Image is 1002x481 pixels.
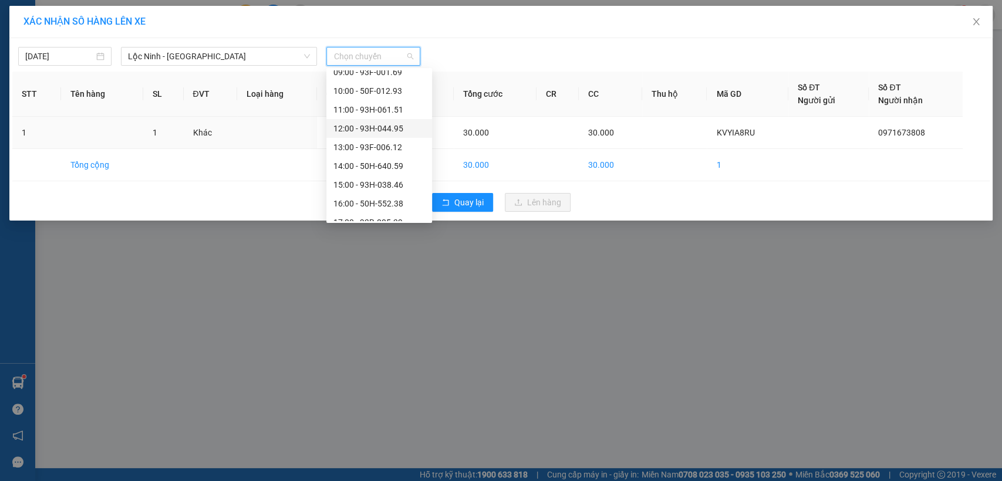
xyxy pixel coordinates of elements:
th: Loại hàng [237,72,317,117]
td: 1 [12,117,61,149]
th: Tổng cước [454,72,537,117]
td: Khác [184,117,237,149]
span: down [303,53,311,60]
span: Quay lại [454,196,484,209]
button: Close [960,6,993,39]
div: 11:00 - 93H-061.51 [333,103,425,116]
div: 0975017620 [137,52,257,69]
th: CC [579,72,643,117]
span: Nhận: [137,11,166,23]
td: Tổng cộng [61,149,143,181]
div: 14:00 - 50H-640.59 [333,160,425,172]
th: Thu hộ [642,72,707,117]
span: Người gửi [798,96,835,105]
th: ĐVT [184,72,237,117]
div: 15:00 - 93H-038.46 [333,178,425,191]
div: VP [GEOGRAPHIC_DATA] [10,10,129,38]
div: 16:00 - 50H-552.38 [333,197,425,210]
th: CR [537,72,578,117]
span: XÁC NHẬN SỐ HÀNG LÊN XE [23,16,146,27]
td: 30.000 [579,149,643,181]
span: rollback [441,198,450,208]
div: 10:00 - 50F-012.93 [333,84,425,97]
span: 0971673808 [878,128,925,137]
span: blong[croi] [154,69,239,89]
span: Gửi: [10,11,28,23]
th: Tên hàng [61,72,143,117]
span: close [971,17,981,26]
button: rollbackQuay lại [432,193,493,212]
th: STT [12,72,61,117]
span: Lộc Ninh - Sài Gòn [128,48,310,65]
span: 30.000 [463,128,489,137]
div: blong [137,38,257,52]
span: Chọn chuyến [333,48,413,65]
div: 13:00 - 93F-006.12 [333,141,425,154]
span: Số ĐT [878,83,900,92]
th: SL [143,72,184,117]
td: 1 [707,149,788,181]
input: 14/10/2025 [25,50,94,63]
div: 17:00 - 93B-005.39 [333,216,425,229]
div: 09:00 - 93F-001.69 [333,66,425,79]
div: VP [GEOGRAPHIC_DATA] [137,10,257,38]
span: Người nhận [878,96,923,105]
span: 30.000 [588,128,614,137]
td: 30.000 [454,149,537,181]
span: 1 [153,128,157,137]
button: uploadLên hàng [505,193,571,212]
th: Ghi chú [317,72,384,117]
span: DĐ: [137,75,154,87]
th: Mã GD [707,72,788,117]
span: Số ĐT [798,83,820,92]
span: KVYIA8RU [716,128,754,137]
div: 12:00 - 93H-044.95 [333,122,425,135]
